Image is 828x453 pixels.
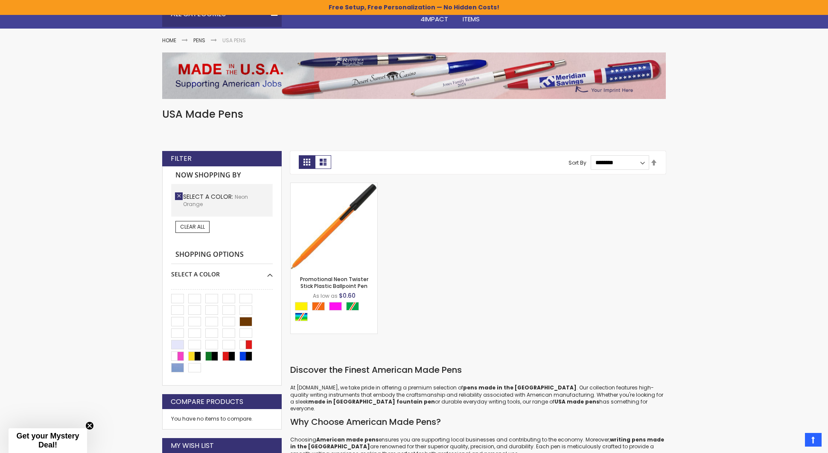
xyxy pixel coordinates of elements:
a: 4Pens4impact [414,1,456,29]
span: Get your Mystery Deal! [16,432,79,449]
button: Close teaser [85,421,94,430]
strong: American made pens [316,436,379,443]
strong: Filter [171,154,192,163]
a: Home [162,37,176,44]
p: At [DOMAIN_NAME], we take pride in offering a premium selection of . Our collection features high... [290,384,666,412]
strong: made in [GEOGRAPHIC_DATA] fountain pen [308,398,435,405]
span: Clear All [180,223,205,230]
iframe: Google Customer Reviews [758,430,828,453]
span: As low as [313,292,338,299]
img: Promotional Neon Twister Stick Plastic Ballpoint Pen-Neon Orange [291,183,377,270]
h2: Why Choose American Made Pens? [290,416,666,428]
h2: Discover the Finest American Made Pens [290,364,666,376]
strong: pens made in the [GEOGRAPHIC_DATA] [463,384,577,391]
div: Neon Yellow [295,302,308,311]
label: Sort By [569,159,586,166]
strong: USA Pens [222,37,246,44]
div: Select A Color [295,302,377,323]
strong: USA made pens [554,398,599,405]
div: You have no items to compare. [162,409,282,429]
div: Neon Pink [329,302,342,311]
a: Clear All [175,221,210,233]
a: Pens [193,37,205,44]
div: Get your Mystery Deal!Close teaser [9,428,87,453]
span: Neon Orange [183,193,248,208]
strong: writing pens made in the [GEOGRAPHIC_DATA] [290,436,664,450]
a: Promotional Neon Twister Stick Plastic Ballpoint Pen-Neon Orange [291,183,377,190]
strong: Now Shopping by [171,166,273,184]
a: 4PROMOTIONALITEMS [456,1,527,29]
strong: Compare Products [171,397,243,407]
strong: Grid [299,155,315,169]
strong: Shopping Options [171,246,273,264]
span: Select A Color [183,192,235,201]
img: USA Pens [162,52,666,99]
strong: My Wish List [171,441,214,450]
div: Select A Color [171,264,273,279]
a: Promotional Neon Twister Stick Plastic Ballpoint Pen [300,276,368,290]
span: $0.60 [339,291,356,300]
h1: USA Made Pens [162,107,666,121]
